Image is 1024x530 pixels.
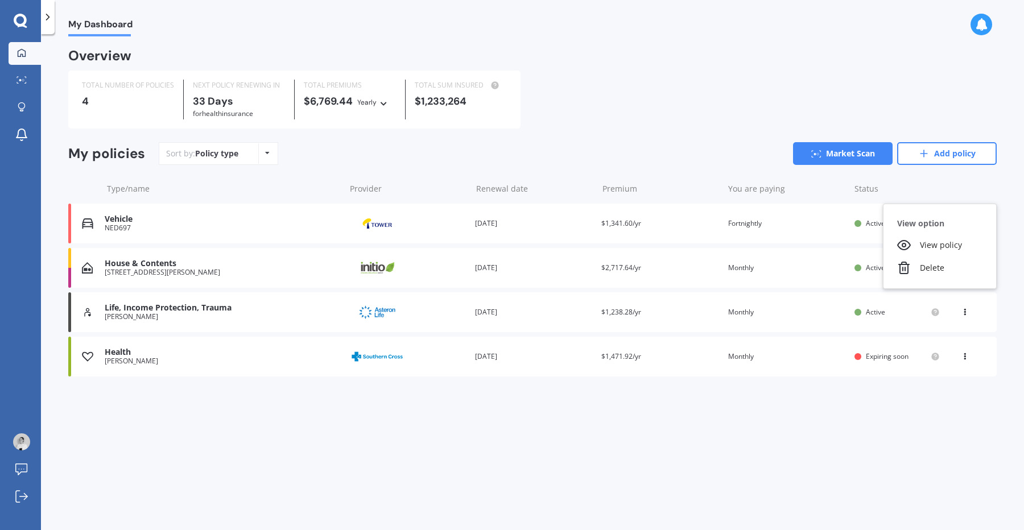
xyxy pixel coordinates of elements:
div: Life, Income Protection, Trauma [105,303,340,313]
div: TOTAL PREMIUMS [304,80,396,91]
div: TOTAL SUM INSURED [415,80,507,91]
span: $1,471.92/yr [601,351,641,361]
div: [PERSON_NAME] [105,313,340,321]
div: Premium [602,183,720,194]
div: 4 [82,96,174,107]
span: Active [866,307,885,317]
div: TOTAL NUMBER OF POLICIES [82,80,174,91]
div: Health [105,347,340,357]
div: [DATE] [475,351,592,362]
img: House & Contents [82,262,93,274]
span: Active [866,263,885,272]
div: Policy type [195,148,238,159]
span: $1,238.28/yr [601,307,641,317]
div: Type/name [107,183,341,194]
div: My policies [68,146,145,162]
img: ACg8ocIomIoJstyO1QlqEX2PxD3367Nk2sp3WVIB8bBzWpnh1Yj1qnyhCg=s96-c [13,433,30,450]
div: [PERSON_NAME] [105,357,340,365]
div: Yearly [357,97,377,108]
div: Provider [350,183,467,194]
div: House & Contents [105,259,340,268]
div: [STREET_ADDRESS][PERSON_NAME] [105,268,340,276]
span: Active [866,218,885,228]
div: Vehicle [105,214,340,224]
div: NEXT POLICY RENEWING IN [193,80,285,91]
div: You are paying [728,183,845,194]
span: My Dashboard [68,19,133,34]
div: Overview [68,50,131,61]
div: Sort by: [166,148,238,159]
span: for Health insurance [193,109,253,118]
span: $2,717.64/yr [601,263,641,272]
img: Initio [349,257,406,279]
img: Health [82,351,93,362]
div: Delete [883,256,996,279]
div: [DATE] [475,307,592,318]
img: Tower [349,213,406,234]
div: View option [883,213,996,234]
b: 33 Days [193,94,233,108]
span: Expiring soon [866,351,909,361]
img: Vehicle [82,218,93,229]
div: Renewal date [476,183,593,194]
span: $1,341.60/yr [601,218,641,228]
div: Monthly [728,307,845,318]
div: $6,769.44 [304,96,396,108]
div: View policy [883,234,996,256]
div: $1,233,264 [415,96,507,107]
a: Add policy [897,142,997,165]
div: Status [854,183,940,194]
div: Fortnightly [728,218,845,229]
a: Market Scan [793,142,893,165]
img: Asteron Life [349,301,406,323]
img: Southern Cross [349,346,406,367]
div: [DATE] [475,218,592,229]
div: Monthly [728,351,845,362]
img: Life [82,307,93,318]
div: NED697 [105,224,340,232]
div: Monthly [728,262,845,274]
div: [DATE] [475,262,592,274]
